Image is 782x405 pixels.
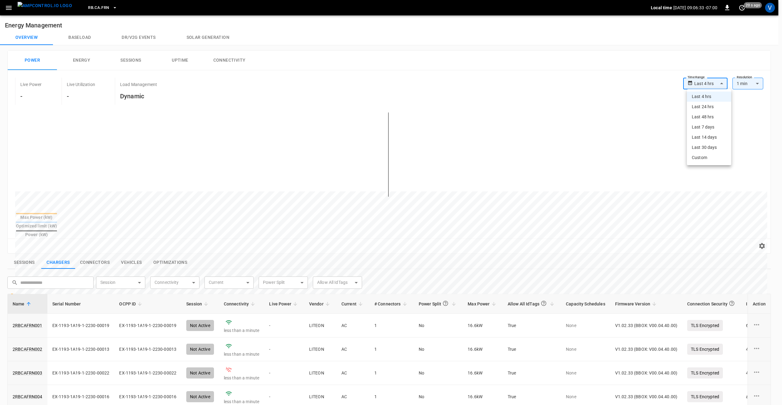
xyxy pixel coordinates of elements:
li: Last 14 days [687,132,731,142]
li: Custom [687,153,731,163]
li: Last 30 days [687,142,731,153]
li: Last 24 hrs [687,102,731,112]
li: Last 4 hrs [687,92,731,102]
li: Last 48 hrs [687,112,731,122]
li: Last 7 days [687,122,731,132]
